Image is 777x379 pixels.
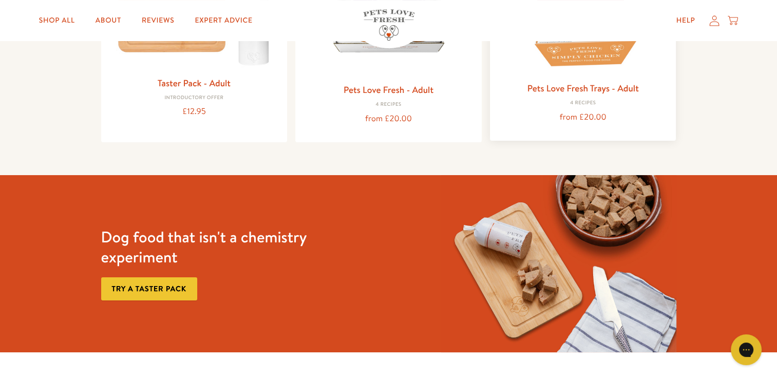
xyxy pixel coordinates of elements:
[344,83,433,96] a: Pets Love Fresh - Adult
[527,82,639,94] a: Pets Love Fresh Trays - Adult
[498,100,668,106] div: 4 Recipes
[109,105,279,119] div: £12.95
[134,10,182,31] a: Reviews
[109,95,279,101] div: Introductory Offer
[101,277,197,300] a: Try a taster pack
[363,9,414,41] img: Pets Love Fresh
[726,331,767,369] iframe: Gorgias live chat messenger
[441,175,676,352] img: Fussy
[304,102,473,108] div: 4 Recipes
[498,110,668,124] div: from £20.00
[158,77,231,89] a: Taster Pack - Adult
[668,10,704,31] a: Help
[186,10,260,31] a: Expert Advice
[31,10,83,31] a: Shop All
[87,10,129,31] a: About
[304,112,473,126] div: from £20.00
[101,227,336,267] h3: Dog food that isn't a chemistry experiment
